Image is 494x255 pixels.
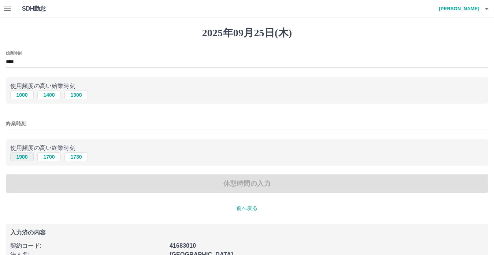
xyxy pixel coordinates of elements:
[170,243,196,249] b: 41683010
[6,50,21,56] label: 始業時刻
[10,82,484,90] p: 使用頻度の高い始業時刻
[64,152,88,161] button: 1730
[6,27,488,39] h1: 2025年09月25日(木)
[10,230,484,236] p: 入力済の内容
[10,241,165,250] p: 契約コード :
[10,152,34,161] button: 1900
[10,90,34,99] button: 1000
[64,90,88,99] button: 1300
[37,152,61,161] button: 1700
[6,204,488,212] p: 前へ戻る
[37,90,61,99] button: 1400
[10,144,484,152] p: 使用頻度の高い終業時刻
